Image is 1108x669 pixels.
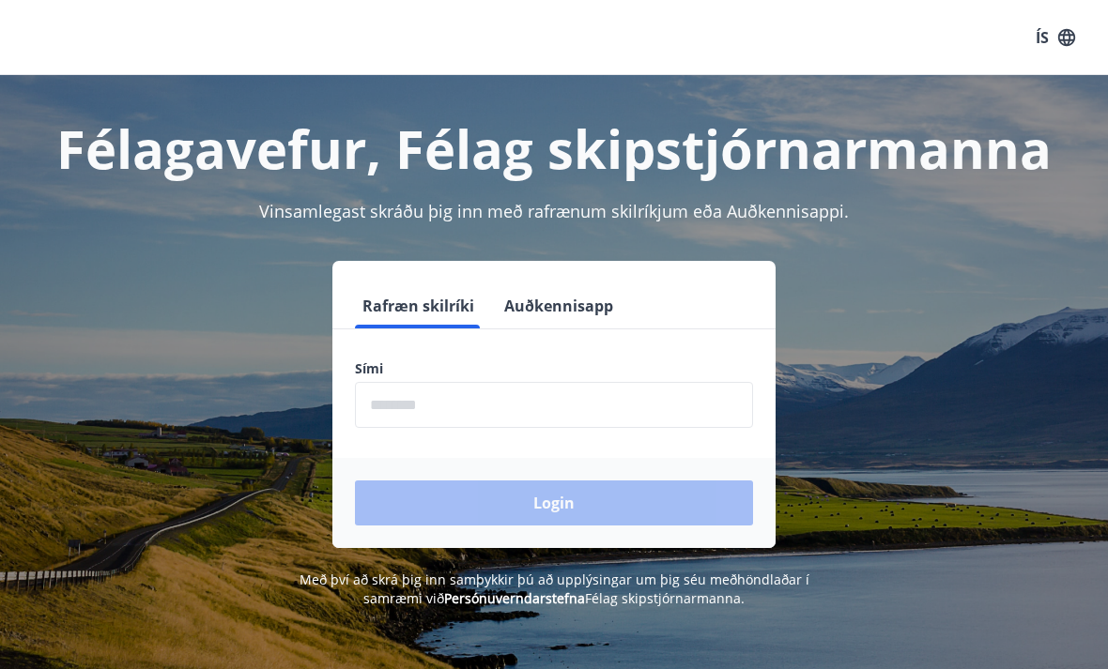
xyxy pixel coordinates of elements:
span: Vinsamlegast skráðu þig inn með rafrænum skilríkjum eða Auðkennisappi. [259,200,849,222]
h1: Félagavefur, Félag skipstjórnarmanna [23,113,1085,184]
button: ÍS [1025,21,1085,54]
span: Með því að skrá þig inn samþykkir þú að upplýsingar um þig séu meðhöndlaðar í samræmi við Félag s... [300,570,809,607]
button: Auðkennisapp [497,283,621,328]
a: Persónuverndarstefna [444,589,585,607]
label: Sími [355,359,753,378]
button: Rafræn skilríki [355,283,482,328]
